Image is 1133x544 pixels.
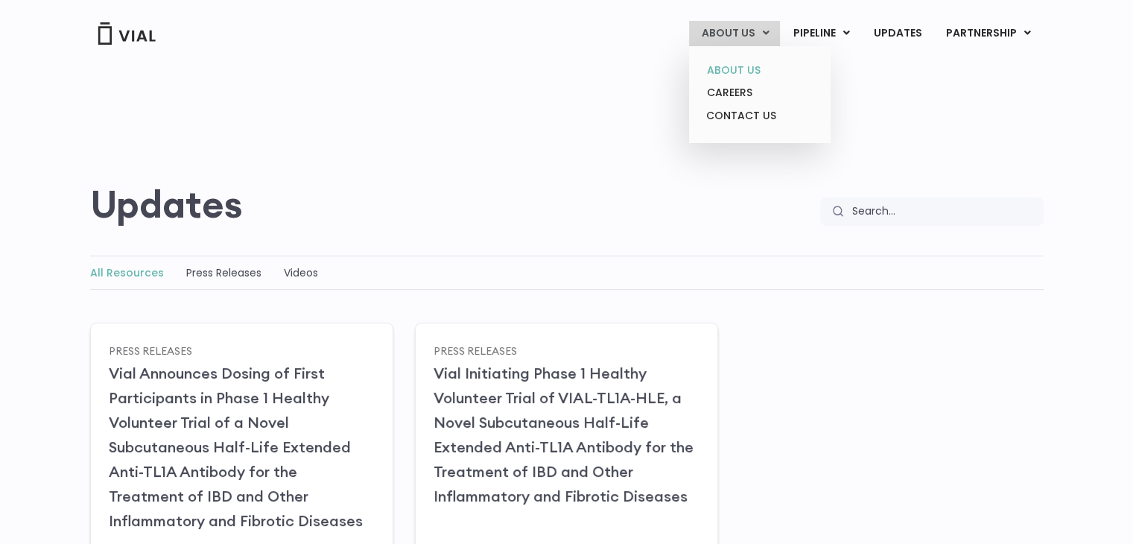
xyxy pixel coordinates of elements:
[186,265,261,280] a: Press Releases
[861,21,933,46] a: UPDATES
[843,197,1044,226] input: Search...
[109,344,192,357] a: Press Releases
[781,21,860,46] a: PIPELINEMenu Toggle
[284,265,318,280] a: Videos
[97,22,156,45] img: Vial Logo
[434,364,694,505] a: Vial Initiating Phase 1 Healthy Volunteer Trial of VIAL-TL1A-HLE, a Novel Subcutaneous Half-Life ...
[694,104,825,128] a: CONTACT US
[434,344,517,357] a: Press Releases
[109,364,363,530] a: Vial Announces Dosing of First Participants in Phase 1 Healthy Volunteer Trial of a Novel Subcuta...
[694,59,825,82] a: ABOUT US
[694,81,825,104] a: CAREERS
[933,21,1042,46] a: PARTNERSHIPMenu Toggle
[90,183,243,226] h2: Updates
[90,265,164,280] a: All Resources
[689,21,780,46] a: ABOUT USMenu Toggle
